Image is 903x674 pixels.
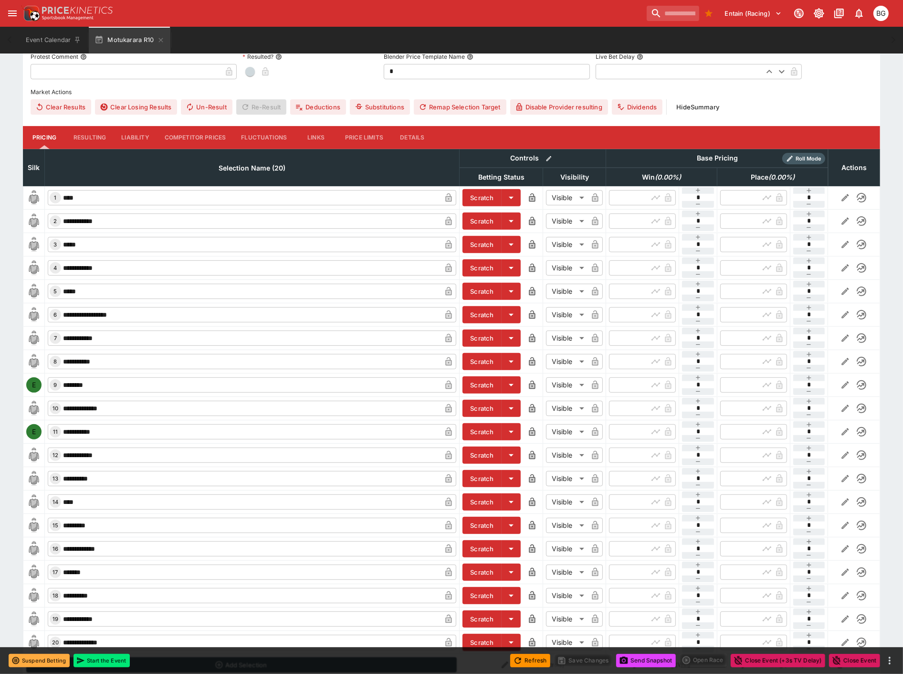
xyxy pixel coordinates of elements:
div: Visible [546,237,588,252]
div: E [26,377,42,393]
button: Connected to PK [790,5,808,22]
div: Visible [546,494,588,510]
div: Visible [546,377,588,393]
button: HideSummary [671,99,725,115]
button: Scratch [462,400,502,417]
button: Close Event (+3s TV Delay) [731,654,825,667]
div: Base Pricing [693,152,742,164]
button: Blender Price Template Name [467,53,473,60]
span: 18 [51,592,60,599]
span: Visibility [550,171,599,183]
img: runner 15 [26,518,42,533]
button: Price Limits [337,126,391,149]
th: Silk [23,149,45,186]
button: Scratch [462,283,502,300]
button: Start the Event [73,654,130,667]
img: runner 8 [26,354,42,369]
div: Visible [546,190,588,205]
button: Competitor Prices [157,126,234,149]
img: runner 14 [26,494,42,510]
img: runner 18 [26,588,42,603]
div: E [26,424,42,439]
div: Visible [546,260,588,276]
span: 16 [51,546,60,552]
div: Visible [546,565,588,580]
button: Scratch [462,330,502,347]
span: 15 [51,522,60,529]
button: Send Snapshot [616,654,676,667]
img: runner 19 [26,611,42,627]
button: Clear Losing Results [95,99,177,115]
button: Scratch [462,213,502,230]
button: Notifications [850,5,868,22]
div: Show/hide Price Roll mode configuration. [782,153,825,164]
img: Sportsbook Management [42,16,94,20]
button: Select Tenant [719,6,787,21]
button: Protest Comment [80,53,87,60]
div: Visible [546,611,588,627]
button: Links [294,126,337,149]
img: runner 3 [26,237,42,252]
span: 6 [52,311,59,318]
span: 12 [51,452,60,459]
div: Visible [546,401,588,416]
div: Visible [546,518,588,533]
img: runner 13 [26,471,42,486]
div: Visible [546,471,588,486]
p: Protest Comment [31,53,78,61]
p: Resulted? [242,53,273,61]
span: 7 [52,335,59,342]
button: Scratch [462,470,502,487]
button: Dividends [612,99,662,115]
label: Market Actions [31,85,872,99]
button: Scratch [462,447,502,464]
span: 2 [52,218,59,225]
button: open drawer [4,5,21,22]
button: Substitutions [350,99,410,115]
button: Bulk edit [543,152,555,165]
input: search [647,6,699,21]
img: runner 1 [26,190,42,205]
button: Documentation [830,5,848,22]
button: Scratch [462,610,502,628]
span: Un-Result [181,99,232,115]
div: Ben Grimstone [873,6,889,21]
img: runner 6 [26,307,42,322]
p: Live Bet Delay [596,53,635,61]
img: runner 5 [26,284,42,299]
button: Event Calendar [20,27,87,53]
button: Remap Selection Target [414,99,506,115]
span: 10 [51,405,60,412]
img: runner 10 [26,401,42,416]
button: Scratch [462,376,502,394]
div: Visible [546,307,588,322]
div: Visible [546,331,588,346]
span: 5 [52,288,59,295]
span: Betting Status [468,171,535,183]
span: 9 [52,382,59,388]
button: Scratch [462,189,502,206]
th: Actions [828,149,880,186]
span: Re-Result [236,99,286,115]
button: Scratch [462,540,502,557]
div: Visible [546,354,588,369]
span: 1 [52,194,59,201]
span: Roll Mode [792,155,825,163]
div: Visible [546,541,588,556]
div: Visible [546,635,588,650]
span: 3 [52,241,59,248]
button: Resulted? [275,53,282,60]
th: Controls [460,149,606,168]
button: Disable Provider resulting [510,99,608,115]
button: Scratch [462,564,502,581]
button: Ben Grimstone [871,3,892,24]
span: 20 [50,639,61,646]
img: runner 17 [26,565,42,580]
span: excl. Emergencies (0.00%) [740,171,805,183]
button: Scratch [462,236,502,253]
span: Selection Name (20) [208,162,296,174]
button: Pricing [23,126,66,149]
em: ( 0.00 %) [768,171,795,183]
button: Scratch [462,587,502,604]
span: 8 [52,358,59,365]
